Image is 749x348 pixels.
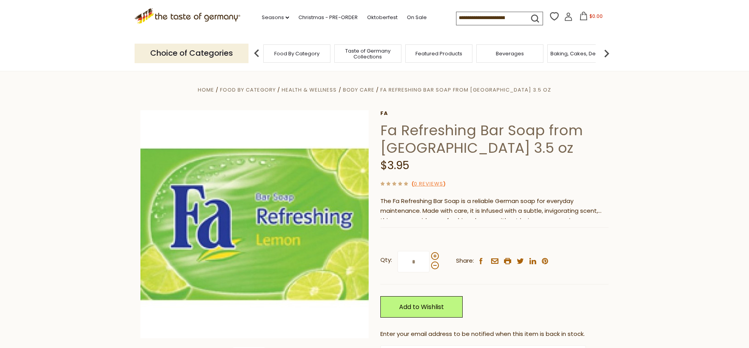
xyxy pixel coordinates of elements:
[380,86,551,94] a: Fa Refreshing Bar Soap from [GEOGRAPHIC_DATA] 3.5 oz
[380,110,609,117] a: Fa
[298,13,358,22] a: Christmas - PRE-ORDER
[589,13,603,19] span: $0.00
[407,13,427,22] a: On Sale
[398,251,430,272] input: Qty:
[550,51,611,57] a: Baking, Cakes, Desserts
[412,180,445,187] span: ( )
[599,46,614,61] img: next arrow
[380,255,392,265] strong: Qty:
[380,158,409,173] span: $3.95
[135,44,248,63] p: Choice of Categories
[249,46,264,61] img: previous arrow
[380,122,609,157] h1: Fa Refreshing Bar Soap from [GEOGRAPHIC_DATA] 3.5 oz
[380,329,609,339] div: Enter your email address to be notified when this item is back in stock.
[343,86,374,94] a: Body Care
[367,13,398,22] a: Oktoberfest
[574,12,607,23] button: $0.00
[282,86,337,94] a: Health & Wellness
[380,296,463,318] a: Add to Wishlist
[198,86,214,94] a: Home
[456,256,474,266] span: Share:
[274,51,319,57] a: Food By Category
[414,180,443,188] a: 0 Reviews
[415,51,462,57] a: Featured Products
[337,48,399,60] a: Taste of Germany Collections
[262,13,289,22] a: Seasons
[220,86,276,94] a: Food By Category
[496,51,524,57] a: Beverages
[140,110,369,338] img: Fa Refreshing Bar Soap from Germany 3.5 oz
[380,196,609,219] div: The Fa Refreshing Bar Soap is a reliable German soap for everyday maintenance. Made with care, it...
